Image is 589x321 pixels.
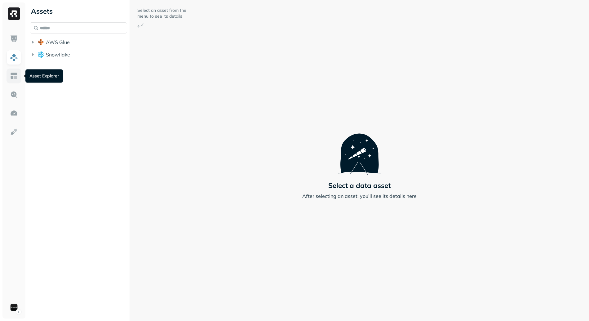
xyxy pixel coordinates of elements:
[38,39,44,45] img: root
[137,7,187,19] p: Select an asset from the menu to see its details
[10,91,18,99] img: Query Explorer
[46,39,70,45] span: AWS Glue
[328,181,391,190] p: Select a data asset
[30,50,127,60] button: Snowflake
[338,121,381,175] img: Telescope
[10,109,18,117] img: Optimization
[8,7,20,20] img: Ryft
[30,37,127,47] button: AWS Glue
[30,6,127,16] div: Assets
[10,53,18,61] img: Assets
[10,35,18,43] img: Dashboard
[10,303,18,312] img: Sonos
[302,192,417,200] p: After selecting an asset, you’ll see its details here
[10,72,18,80] img: Asset Explorer
[38,51,44,57] img: root
[10,128,18,136] img: Integrations
[25,69,63,83] div: Asset Explorer
[46,51,70,58] span: Snowflake
[137,23,144,28] img: Arrow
